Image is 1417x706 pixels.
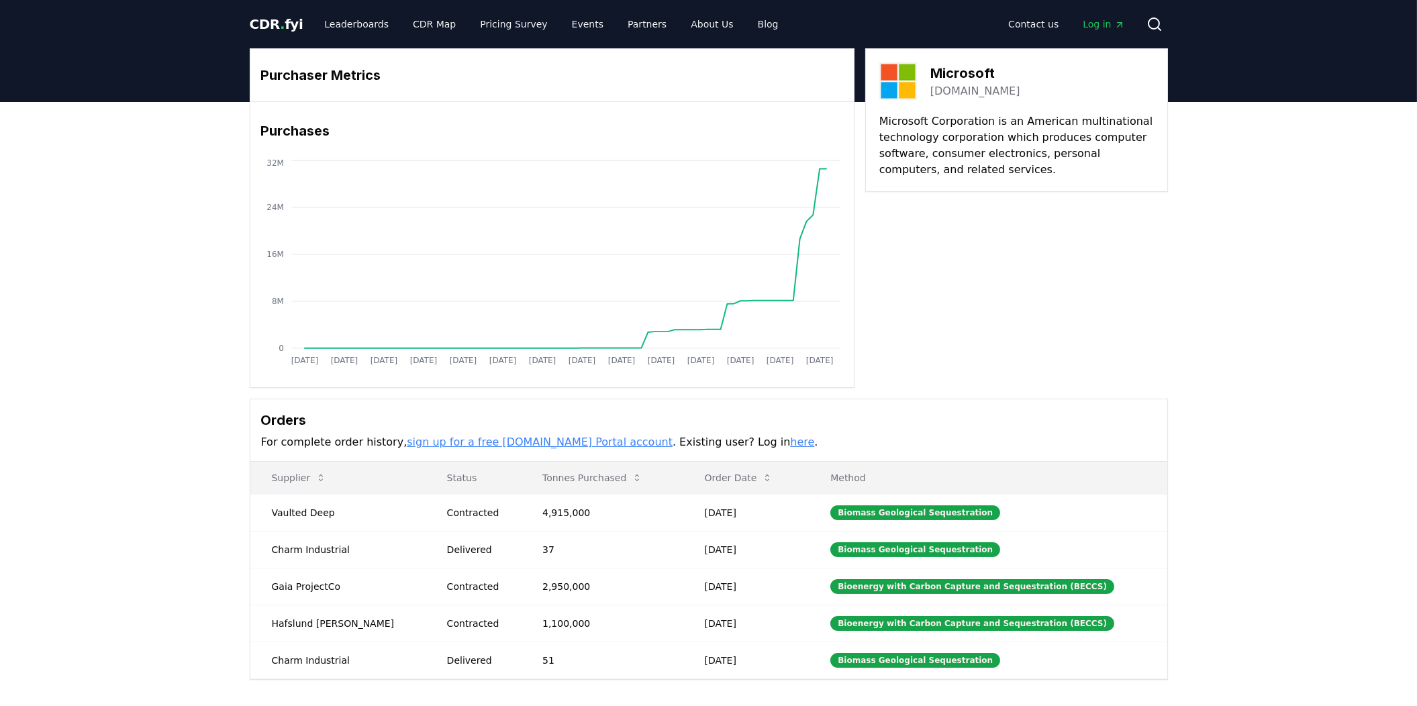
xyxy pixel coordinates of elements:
td: 51 [521,642,683,678]
a: Leaderboards [313,12,399,36]
span: CDR fyi [250,16,303,32]
div: Biomass Geological Sequestration [830,542,1000,557]
a: CDR Map [402,12,467,36]
tspan: [DATE] [330,356,358,365]
div: Bioenergy with Carbon Capture and Sequestration (BECCS) [830,579,1114,594]
td: Hafslund [PERSON_NAME] [250,605,426,642]
td: 4,915,000 [521,494,683,531]
a: About Us [680,12,744,36]
button: Supplier [261,464,338,491]
h3: Microsoft [930,63,1020,83]
td: 37 [521,531,683,568]
div: Contracted [447,617,510,630]
tspan: 24M [266,203,284,212]
td: Vaulted Deep [250,494,426,531]
tspan: 8M [271,297,283,306]
a: Events [561,12,614,36]
p: Microsoft Corporation is an American multinational technology corporation which produces computer... [879,113,1154,178]
a: here [790,436,814,448]
tspan: [DATE] [767,356,794,365]
a: Contact us [997,12,1069,36]
td: 1,100,000 [521,605,683,642]
a: sign up for a free [DOMAIN_NAME] Portal account [407,436,673,448]
a: Log in [1072,12,1135,36]
tspan: 0 [279,344,284,353]
td: [DATE] [683,605,810,642]
div: Contracted [447,580,510,593]
tspan: [DATE] [370,356,397,365]
td: [DATE] [683,642,810,678]
div: Bioenergy with Carbon Capture and Sequestration (BECCS) [830,616,1114,631]
p: Method [820,471,1156,485]
h3: Orders [261,410,1157,430]
tspan: [DATE] [489,356,516,365]
tspan: [DATE] [409,356,437,365]
tspan: [DATE] [687,356,715,365]
tspan: 32M [266,158,284,168]
div: Biomass Geological Sequestration [830,653,1000,668]
a: CDR.fyi [250,15,303,34]
div: Biomass Geological Sequestration [830,505,1000,520]
td: Charm Industrial [250,642,426,678]
tspan: [DATE] [608,356,636,365]
td: [DATE] [683,531,810,568]
tspan: [DATE] [528,356,556,365]
h3: Purchaser Metrics [261,65,843,85]
button: Tonnes Purchased [532,464,653,491]
a: Blog [747,12,789,36]
a: [DOMAIN_NAME] [930,83,1020,99]
div: Contracted [447,506,510,519]
img: Microsoft-logo [879,62,917,100]
nav: Main [313,12,789,36]
p: Status [436,471,510,485]
h3: Purchases [261,121,843,141]
tspan: [DATE] [291,356,318,365]
a: Partners [617,12,677,36]
tspan: [DATE] [806,356,834,365]
tspan: [DATE] [449,356,477,365]
p: For complete order history, . Existing user? Log in . [261,434,1157,450]
div: Delivered [447,543,510,556]
span: Log in [1083,17,1124,31]
div: Delivered [447,654,510,667]
td: 2,950,000 [521,568,683,605]
tspan: [DATE] [648,356,675,365]
td: [DATE] [683,494,810,531]
tspan: 16M [266,250,284,259]
tspan: [DATE] [727,356,754,365]
span: . [280,16,285,32]
tspan: [DATE] [568,356,595,365]
button: Order Date [694,464,784,491]
nav: Main [997,12,1135,36]
td: Charm Industrial [250,531,426,568]
a: Pricing Survey [469,12,558,36]
td: [DATE] [683,568,810,605]
td: Gaia ProjectCo [250,568,426,605]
